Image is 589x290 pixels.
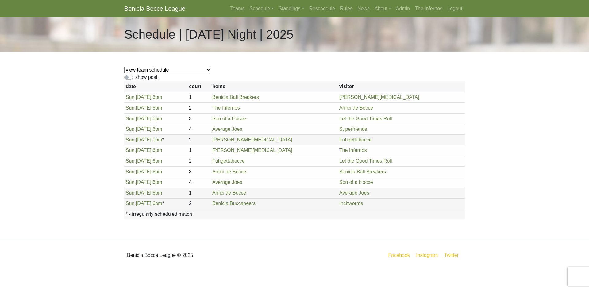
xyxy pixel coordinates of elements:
[212,148,292,153] a: [PERSON_NAME][MEDICAL_DATA]
[187,177,211,188] td: 4
[187,81,211,92] th: court
[126,190,136,195] span: Sun.
[443,251,464,259] a: Twitter
[337,2,355,15] a: Rules
[339,126,367,132] a: Superfriends
[339,148,367,153] a: The Infernos
[126,201,162,206] a: Sun.[DATE] 6pm
[187,92,211,103] td: 1
[212,126,242,132] a: Average Joes
[339,180,373,185] a: Son of a b'occe
[126,169,162,174] a: Sun.[DATE] 6pm
[339,105,373,110] a: Amici de Bocce
[126,169,136,174] span: Sun.
[126,158,136,164] span: Sun.
[212,190,246,195] a: Amici de Bocce
[187,145,211,156] td: 1
[135,74,157,81] label: show past
[307,2,338,15] a: Reschedule
[387,251,411,259] a: Facebook
[126,201,136,206] span: Sun.
[126,137,162,142] a: Sun.[DATE] 1pm
[187,166,211,177] td: 3
[372,2,394,15] a: About
[187,124,211,135] td: 4
[394,2,412,15] a: Admin
[415,251,439,259] a: Instagram
[126,126,162,132] a: Sun.[DATE] 6pm
[187,156,211,167] td: 2
[187,198,211,209] td: 2
[339,169,386,174] a: Benicia Ball Breakers
[120,244,294,266] div: Benicia Bocce League © 2025
[339,137,372,142] a: Fuhgettabocce
[212,169,246,174] a: Amici de Bocce
[124,209,465,219] th: * - irregularly scheduled match
[126,148,136,153] span: Sun.
[124,81,187,92] th: date
[187,188,211,198] td: 1
[126,190,162,195] a: Sun.[DATE] 6pm
[187,113,211,124] td: 3
[212,105,240,110] a: The Infernos
[339,116,392,121] a: Let the Good Times Roll
[339,158,392,164] a: Let the Good Times Roll
[247,2,276,15] a: Schedule
[126,95,136,100] span: Sun.
[445,2,465,15] a: Logout
[126,95,162,100] a: Sun.[DATE] 6pm
[339,201,363,206] a: Inchworms
[126,116,162,121] a: Sun.[DATE] 6pm
[212,116,246,121] a: Son of a b'occe
[126,116,136,121] span: Sun.
[187,103,211,114] td: 2
[187,134,211,145] td: 2
[412,2,445,15] a: The Infernos
[126,180,136,185] span: Sun.
[212,158,245,164] a: Fuhgettabocce
[211,81,338,92] th: home
[212,180,242,185] a: Average Joes
[126,180,162,185] a: Sun.[DATE] 6pm
[126,105,162,110] a: Sun.[DATE] 6pm
[339,190,369,195] a: Average Joes
[126,126,136,132] span: Sun.
[338,81,465,92] th: visitor
[126,137,136,142] span: Sun.
[212,201,256,206] a: Benicia Buccaneers
[276,2,306,15] a: Standings
[124,27,293,42] h1: Schedule | [DATE] Night | 2025
[212,95,259,100] a: Benicia Ball Breakers
[228,2,247,15] a: Teams
[126,148,162,153] a: Sun.[DATE] 6pm
[212,137,292,142] a: [PERSON_NAME][MEDICAL_DATA]
[126,158,162,164] a: Sun.[DATE] 6pm
[355,2,372,15] a: News
[124,2,185,15] a: Benicia Bocce League
[126,105,136,110] span: Sun.
[339,95,419,100] a: [PERSON_NAME][MEDICAL_DATA]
